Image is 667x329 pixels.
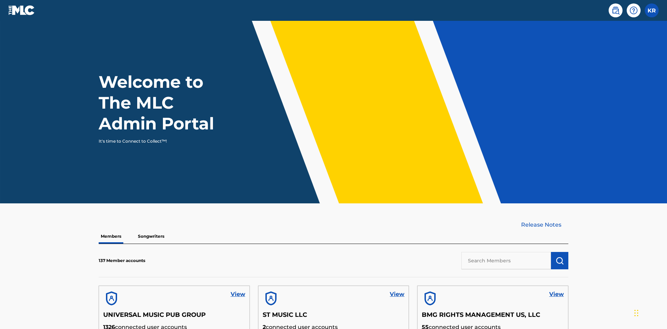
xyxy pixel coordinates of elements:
a: View [549,290,564,298]
a: Public Search [609,3,623,17]
h5: BMG RIGHTS MANAGEMENT US, LLC [422,311,564,323]
input: Search Members [461,252,551,269]
a: Release Notes [521,221,568,229]
iframe: Chat Widget [632,296,667,329]
img: account [103,290,120,307]
div: Drag [634,303,639,323]
iframe: Resource Center [648,216,667,275]
img: search [611,6,620,15]
h5: UNIVERSAL MUSIC PUB GROUP [103,311,245,323]
a: View [231,290,245,298]
p: Members [99,229,123,244]
div: User Menu [645,3,659,17]
h5: ST MUSIC LLC [263,311,405,323]
img: help [629,6,638,15]
img: account [263,290,279,307]
p: 137 Member accounts [99,258,145,264]
img: MLC Logo [8,5,35,15]
p: It's time to Connect to Collect™! [99,138,219,144]
div: Help [627,3,641,17]
p: Songwriters [136,229,166,244]
h1: Welcome to The MLC Admin Portal [99,71,229,134]
img: Search Works [555,256,564,265]
a: View [390,290,404,298]
img: account [422,290,438,307]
